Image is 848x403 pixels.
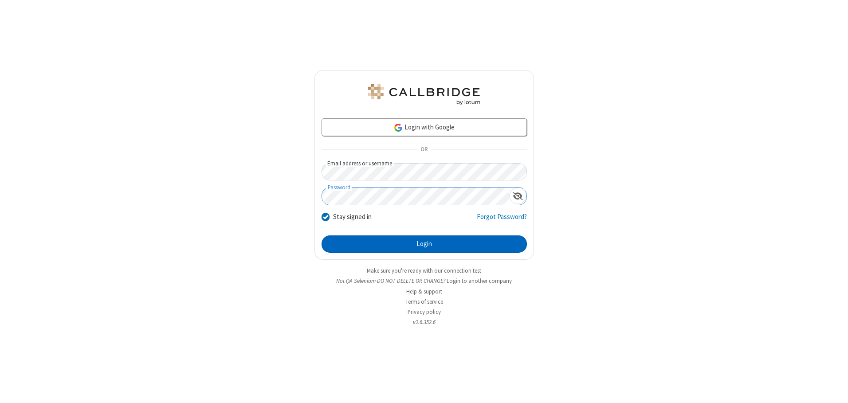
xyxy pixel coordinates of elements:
a: Help & support [406,288,442,295]
a: Forgot Password? [477,212,527,229]
a: Terms of service [405,298,443,305]
li: v2.6.352.6 [314,318,534,326]
label: Stay signed in [333,212,372,222]
li: Not QA Selenium DO NOT DELETE OR CHANGE? [314,277,534,285]
input: Password [322,188,509,205]
a: Privacy policy [408,308,441,316]
img: QA Selenium DO NOT DELETE OR CHANGE [366,84,482,105]
span: OR [417,144,431,156]
div: Show password [509,188,526,204]
a: Make sure you're ready with our connection test [367,267,481,274]
input: Email address or username [322,163,527,180]
button: Login to another company [447,277,512,285]
a: Login with Google [322,118,527,136]
img: google-icon.png [393,123,403,133]
button: Login [322,235,527,253]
